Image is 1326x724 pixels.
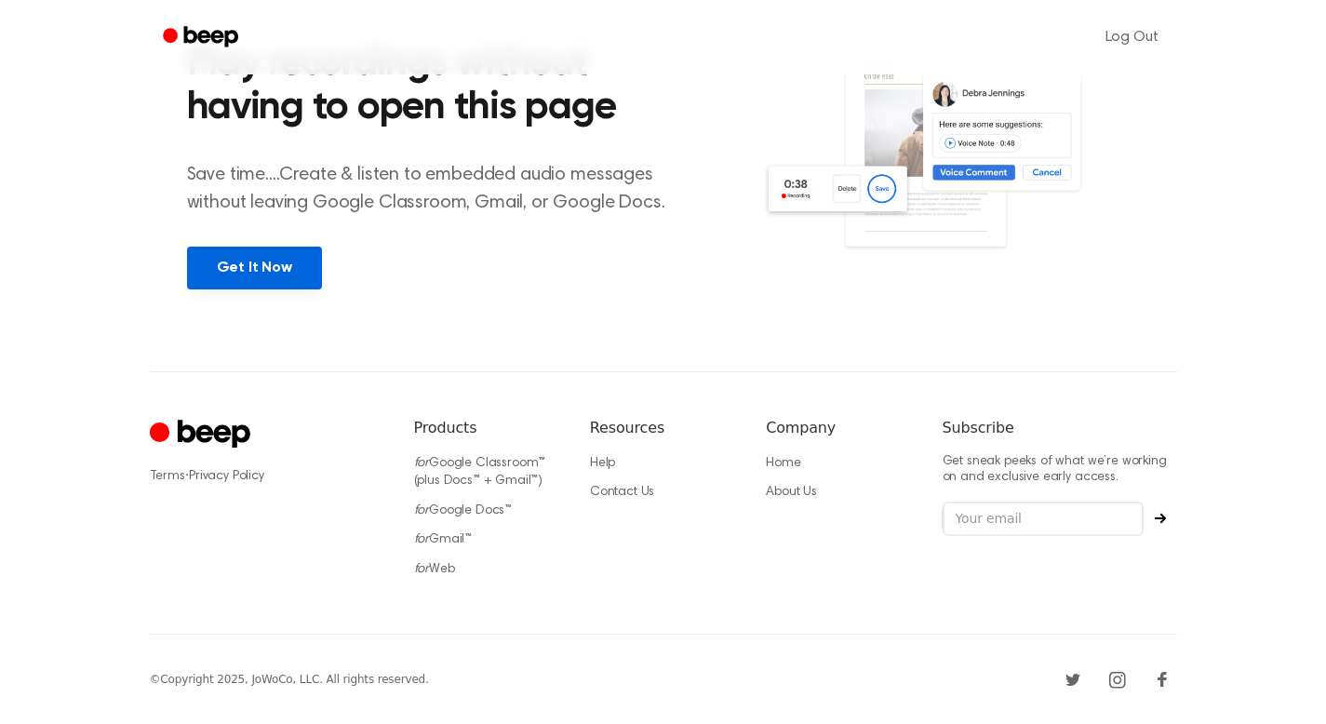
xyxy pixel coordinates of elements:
a: Cruip [150,417,255,453]
i: for [414,457,430,470]
a: Facebook [1147,664,1177,694]
a: Terms [150,470,185,483]
a: Twitter [1058,664,1088,694]
a: Help [590,457,615,470]
img: Voice Comments on Docs and Recording Widget [762,37,1139,288]
a: forGmail™ [414,533,473,546]
a: forGoogle Classroom™ (plus Docs™ + Gmail™) [414,457,546,489]
h6: Company [766,417,912,439]
a: forGoogle Docs™ [414,504,513,517]
a: Home [766,457,800,470]
a: Get It Now [187,247,322,289]
div: · [150,467,384,486]
h6: Resources [590,417,736,439]
i: for [414,504,430,517]
a: About Us [766,486,817,499]
button: Subscribe [1144,513,1177,524]
h6: Subscribe [943,417,1177,439]
a: Contact Us [590,486,654,499]
a: Privacy Policy [189,470,264,483]
a: Beep [150,20,255,56]
i: for [414,533,430,546]
a: Log Out [1087,15,1177,60]
p: Get sneak peeks of what we’re working on and exclusive early access. [943,454,1177,487]
input: Your email [943,502,1144,537]
div: © Copyright 2025, JoWoCo, LLC. All rights reserved. [150,671,429,688]
i: for [414,563,430,576]
a: Instagram [1103,664,1132,694]
h2: Play recordings without having to open this page [187,43,689,131]
h6: Products [414,417,560,439]
a: forWeb [414,563,455,576]
p: Save time....Create & listen to embedded audio messages without leaving Google Classroom, Gmail, ... [187,161,689,217]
